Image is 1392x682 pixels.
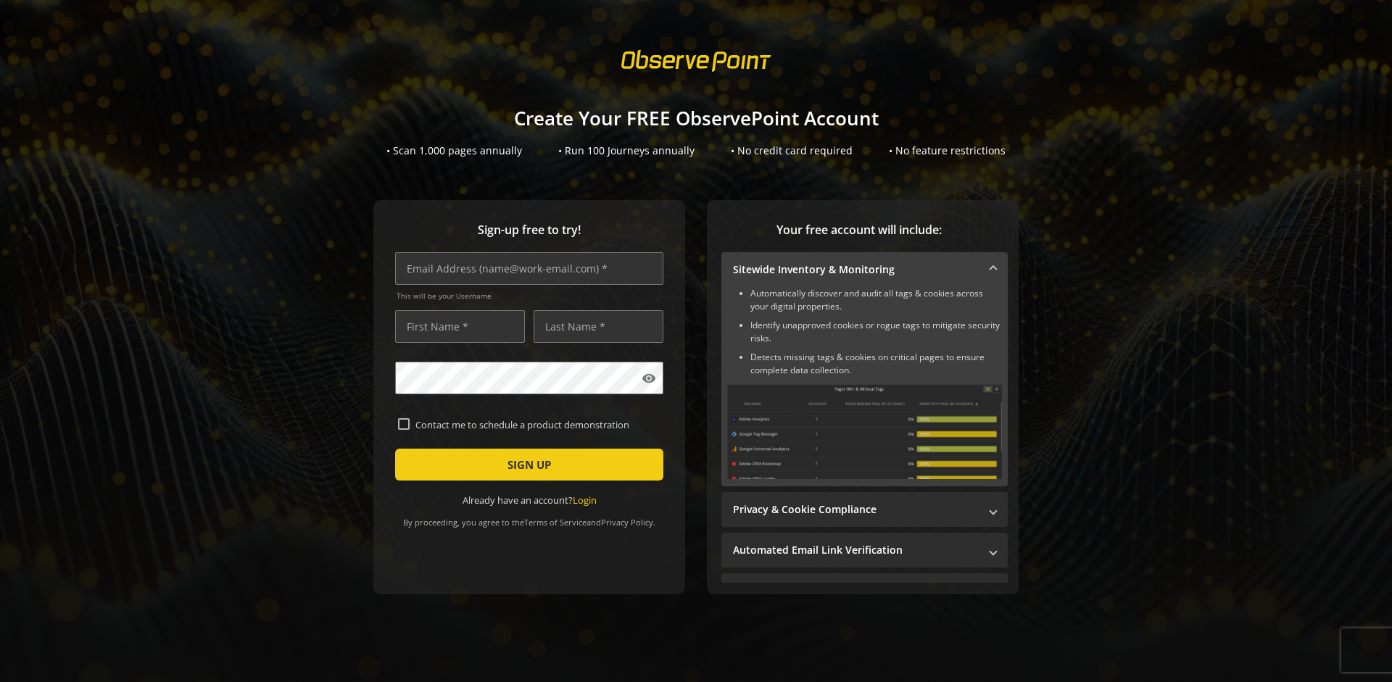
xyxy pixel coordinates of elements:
a: Login [573,494,597,507]
li: Automatically discover and audit all tags & cookies across your digital properties. [750,287,1002,313]
mat-expansion-panel-header: Privacy & Cookie Compliance [721,492,1008,527]
div: Already have an account? [395,494,663,507]
div: Sitewide Inventory & Monitoring [721,287,1008,486]
a: Terms of Service [524,517,587,528]
mat-panel-title: Privacy & Cookie Compliance [733,502,979,517]
mat-expansion-panel-header: Automated Email Link Verification [721,533,1008,567]
mat-expansion-panel-header: Performance Monitoring with Web Vitals [721,573,1008,608]
a: Privacy Policy [601,517,653,528]
li: Identify unapproved cookies or rogue tags to mitigate security risks. [750,319,1002,345]
button: SIGN UP [395,449,663,481]
mat-panel-title: Automated Email Link Verification [733,543,979,557]
div: • No feature restrictions [889,144,1006,158]
input: Email Address (name@work-email.com) * [395,252,663,285]
span: SIGN UP [507,452,551,478]
span: Sign-up free to try! [395,222,663,238]
div: • Scan 1,000 pages annually [386,144,522,158]
input: First Name * [395,310,525,343]
mat-panel-title: Sitewide Inventory & Monitoring [733,262,979,277]
mat-icon: visibility [642,371,656,386]
input: Last Name * [534,310,663,343]
mat-expansion-panel-header: Sitewide Inventory & Monitoring [721,252,1008,287]
div: • No credit card required [731,144,853,158]
span: Your free account will include: [721,222,997,238]
label: Contact me to schedule a product demonstration [410,418,660,431]
span: This will be your Username [397,291,663,301]
div: • Run 100 Journeys annually [558,144,695,158]
img: Sitewide Inventory & Monitoring [727,384,1002,479]
li: Detects missing tags & cookies on critical pages to ensure complete data collection. [750,351,1002,377]
div: By proceeding, you agree to the and . [395,507,663,528]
